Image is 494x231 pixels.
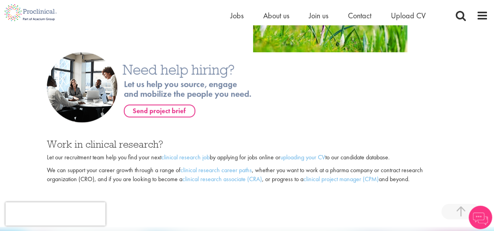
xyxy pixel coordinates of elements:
[5,202,105,226] iframe: reCAPTCHA
[391,11,426,21] a: Upload CV
[303,175,378,183] a: clinical project manager (CPM)
[47,139,447,149] h3: Work in clinical research?
[182,175,262,183] a: clinical research associate (CRA)
[180,166,251,174] a: clinical research career paths
[348,11,371,21] a: Contact
[230,11,244,21] a: Jobs
[309,11,328,21] a: Join us
[161,153,209,161] a: clinical research job
[469,206,492,229] img: Chatbot
[47,153,447,162] p: Let our recruitment team help you find your next by applying for jobs online or to our candidate ...
[47,166,447,184] p: We can support your career growth through a range of , whether you want to work at a pharma compa...
[263,11,289,21] a: About us
[280,153,325,161] a: uploading your CV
